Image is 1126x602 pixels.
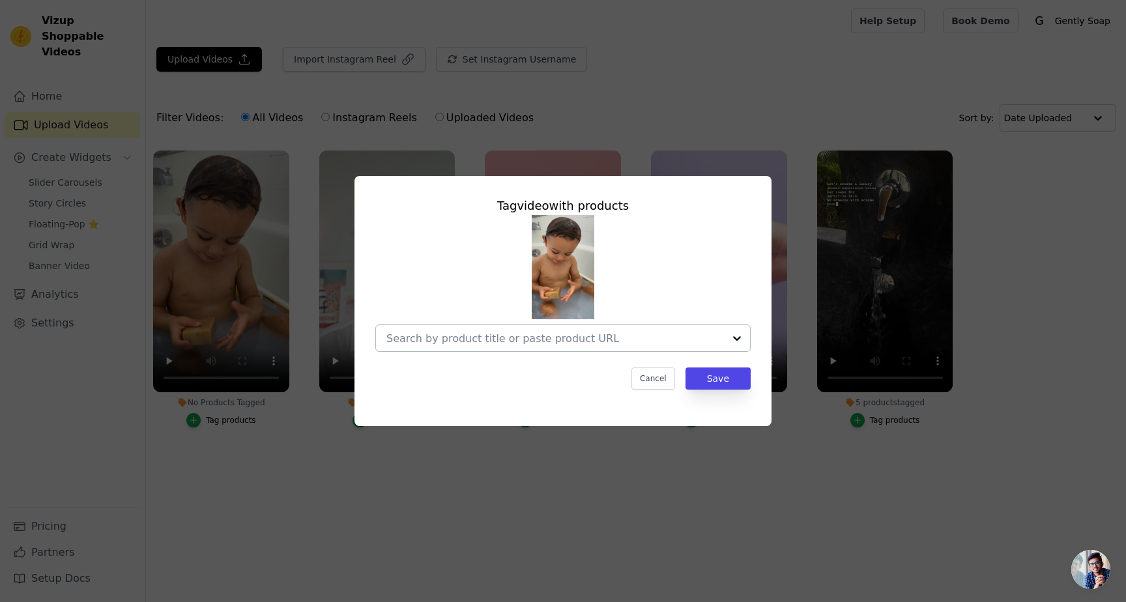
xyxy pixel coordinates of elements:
button: Cancel [631,367,675,390]
img: tn-1f90024bc3524dd195d8f81ecd09289b.png [532,215,594,319]
input: Search by product title or paste product URL [386,332,724,345]
button: Save [686,367,751,390]
div: Tag video with products [375,197,751,215]
div: Open chat [1071,550,1110,589]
